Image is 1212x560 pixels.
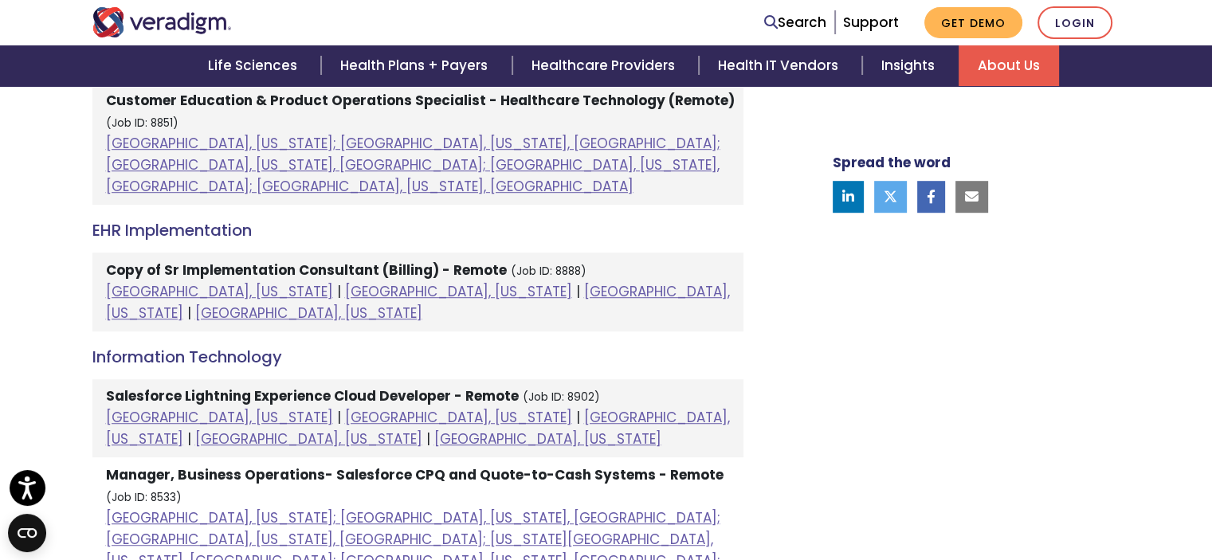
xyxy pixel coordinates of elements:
[106,490,182,505] small: (Job ID: 8533)
[106,408,333,427] a: [GEOGRAPHIC_DATA], [US_STATE]
[833,153,951,172] strong: Spread the word
[106,386,519,405] strong: Salesforce Lightning Experience Cloud Developer - Remote
[843,13,899,32] a: Support
[106,134,720,196] a: [GEOGRAPHIC_DATA], [US_STATE]; [GEOGRAPHIC_DATA], [US_STATE], [GEOGRAPHIC_DATA]; [GEOGRAPHIC_DATA...
[337,282,341,301] span: |
[576,282,580,301] span: |
[106,91,735,110] strong: Customer Education & Product Operations Specialist - Healthcare Technology (Remote)
[106,282,333,301] a: [GEOGRAPHIC_DATA], [US_STATE]
[8,514,46,552] button: Open CMP widget
[434,429,661,448] a: [GEOGRAPHIC_DATA], [US_STATE]
[187,303,191,323] span: |
[345,282,572,301] a: [GEOGRAPHIC_DATA], [US_STATE]
[959,45,1059,86] a: About Us
[106,116,178,131] small: (Job ID: 8851)
[511,264,586,279] small: (Job ID: 8888)
[106,465,724,484] strong: Manager, Business Operations- Salesforce CPQ and Quote-to-Cash Systems - Remote
[764,12,826,33] a: Search
[106,282,730,323] a: [GEOGRAPHIC_DATA], [US_STATE]
[337,408,341,427] span: |
[92,221,743,240] h4: EHR Implementation
[195,429,422,448] a: [GEOGRAPHIC_DATA], [US_STATE]
[512,45,699,86] a: Healthcare Providers
[92,7,232,37] img: Veradigm logo
[345,408,572,427] a: [GEOGRAPHIC_DATA], [US_STATE]
[92,347,743,366] h4: Information Technology
[1037,6,1112,39] a: Login
[426,429,430,448] span: |
[862,45,959,86] a: Insights
[924,7,1022,38] a: Get Demo
[699,45,862,86] a: Health IT Vendors
[187,429,191,448] span: |
[195,303,422,323] a: [GEOGRAPHIC_DATA], [US_STATE]
[523,390,600,405] small: (Job ID: 8902)
[321,45,512,86] a: Health Plans + Payers
[189,45,321,86] a: Life Sciences
[576,408,580,427] span: |
[106,260,507,280] strong: Copy of Sr Implementation Consultant (Billing) - Remote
